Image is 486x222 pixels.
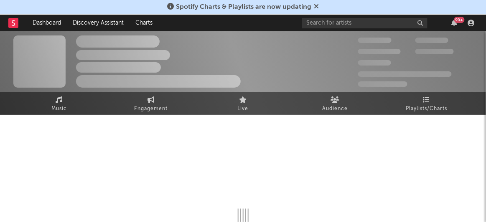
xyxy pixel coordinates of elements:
a: Discovery Assistant [67,15,130,31]
span: 300,000 [358,38,392,43]
span: Dismiss [314,4,319,10]
button: 99+ [452,20,458,26]
a: Engagement [105,92,197,115]
span: Playlists/Charts [406,104,448,114]
span: Live [238,104,249,114]
span: Music [51,104,67,114]
a: Live [197,92,289,115]
span: Spotify Charts & Playlists are now updating [176,4,311,10]
span: Jump Score: 85.0 [358,81,407,87]
span: Audience [322,104,348,114]
a: Audience [289,92,381,115]
span: Engagement [135,104,168,114]
input: Search for artists [302,18,427,28]
div: 99 + [454,17,465,23]
span: 100,000 [415,38,448,43]
span: 50,000,000 [358,49,401,54]
span: 1,000,000 [415,49,454,54]
span: 100,000 [358,60,391,66]
span: 50,000,000 Monthly Listeners [358,71,452,77]
a: Playlists/Charts [381,92,473,115]
a: Music [13,92,105,115]
a: Dashboard [27,15,67,31]
a: Charts [130,15,158,31]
